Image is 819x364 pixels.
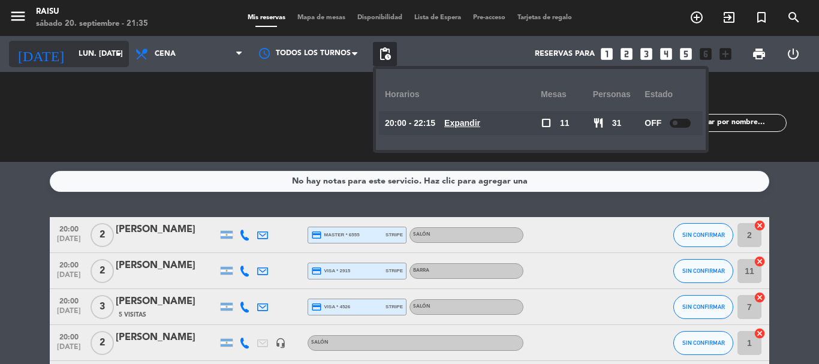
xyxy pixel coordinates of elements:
[754,10,769,25] i: turned_in_not
[599,46,615,62] i: looks_one
[311,230,322,240] i: credit_card
[413,232,430,237] span: Salón
[678,46,694,62] i: looks_5
[754,219,766,231] i: cancel
[752,47,766,61] span: print
[9,7,27,29] button: menu
[612,116,622,130] span: 31
[91,223,114,247] span: 2
[386,267,403,275] span: stripe
[36,18,148,30] div: sábado 20. septiembre - 21:35
[351,14,408,21] span: Disponibilidad
[311,302,322,312] i: credit_card
[560,116,570,130] span: 11
[673,331,733,355] button: SIN CONFIRMAR
[673,259,733,283] button: SIN CONFIRMAR
[754,327,766,339] i: cancel
[619,46,634,62] i: looks_two
[242,14,291,21] span: Mis reservas
[535,50,595,58] span: Reservas para
[673,223,733,247] button: SIN CONFIRMAR
[54,221,84,235] span: 20:00
[291,14,351,21] span: Mapa de mesas
[682,303,725,310] span: SIN CONFIRMAR
[311,266,350,276] span: visa * 2915
[91,331,114,355] span: 2
[698,46,713,62] i: looks_6
[386,231,403,239] span: stripe
[9,41,73,67] i: [DATE]
[378,47,392,61] span: pending_actions
[54,343,84,357] span: [DATE]
[693,116,786,130] input: Filtrar por nombre...
[54,307,84,321] span: [DATE]
[776,36,810,72] div: LOG OUT
[54,257,84,271] span: 20:00
[682,231,725,238] span: SIN CONFIRMAR
[682,339,725,346] span: SIN CONFIRMAR
[91,295,114,319] span: 3
[385,116,435,130] span: 20:00 - 22:15
[754,255,766,267] i: cancel
[413,304,430,309] span: Salón
[639,46,654,62] i: looks_3
[467,14,511,21] span: Pre-acceso
[511,14,578,21] span: Tarjetas de regalo
[408,14,467,21] span: Lista de Espera
[645,78,697,111] div: Estado
[722,10,736,25] i: exit_to_app
[386,303,403,311] span: stripe
[593,118,604,128] span: restaurant
[682,267,725,274] span: SIN CONFIRMAR
[54,293,84,307] span: 20:00
[541,118,552,128] span: check_box_outline_blank
[311,302,350,312] span: visa * 4526
[36,6,148,18] div: Raisu
[116,294,218,309] div: [PERSON_NAME]
[673,295,733,319] button: SIN CONFIRMAR
[119,310,146,320] span: 5 Visitas
[385,78,541,111] div: Horarios
[116,258,218,273] div: [PERSON_NAME]
[54,235,84,249] span: [DATE]
[658,46,674,62] i: looks_4
[311,340,329,345] span: Salón
[9,7,27,25] i: menu
[786,47,800,61] i: power_settings_new
[645,116,661,130] span: OFF
[787,10,801,25] i: search
[541,78,593,111] div: Mesas
[91,259,114,283] span: 2
[112,47,126,61] i: arrow_drop_down
[689,10,704,25] i: add_circle_outline
[413,268,429,273] span: Barra
[116,330,218,345] div: [PERSON_NAME]
[718,46,733,62] i: add_box
[155,50,176,58] span: Cena
[292,175,528,188] div: No hay notas para este servicio. Haz clic para agregar una
[54,271,84,285] span: [DATE]
[275,338,286,348] i: headset_mic
[54,329,84,343] span: 20:00
[593,78,645,111] div: personas
[311,266,322,276] i: credit_card
[116,222,218,237] div: [PERSON_NAME]
[754,291,766,303] i: cancel
[311,230,360,240] span: master * 6555
[444,118,480,128] u: Expandir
